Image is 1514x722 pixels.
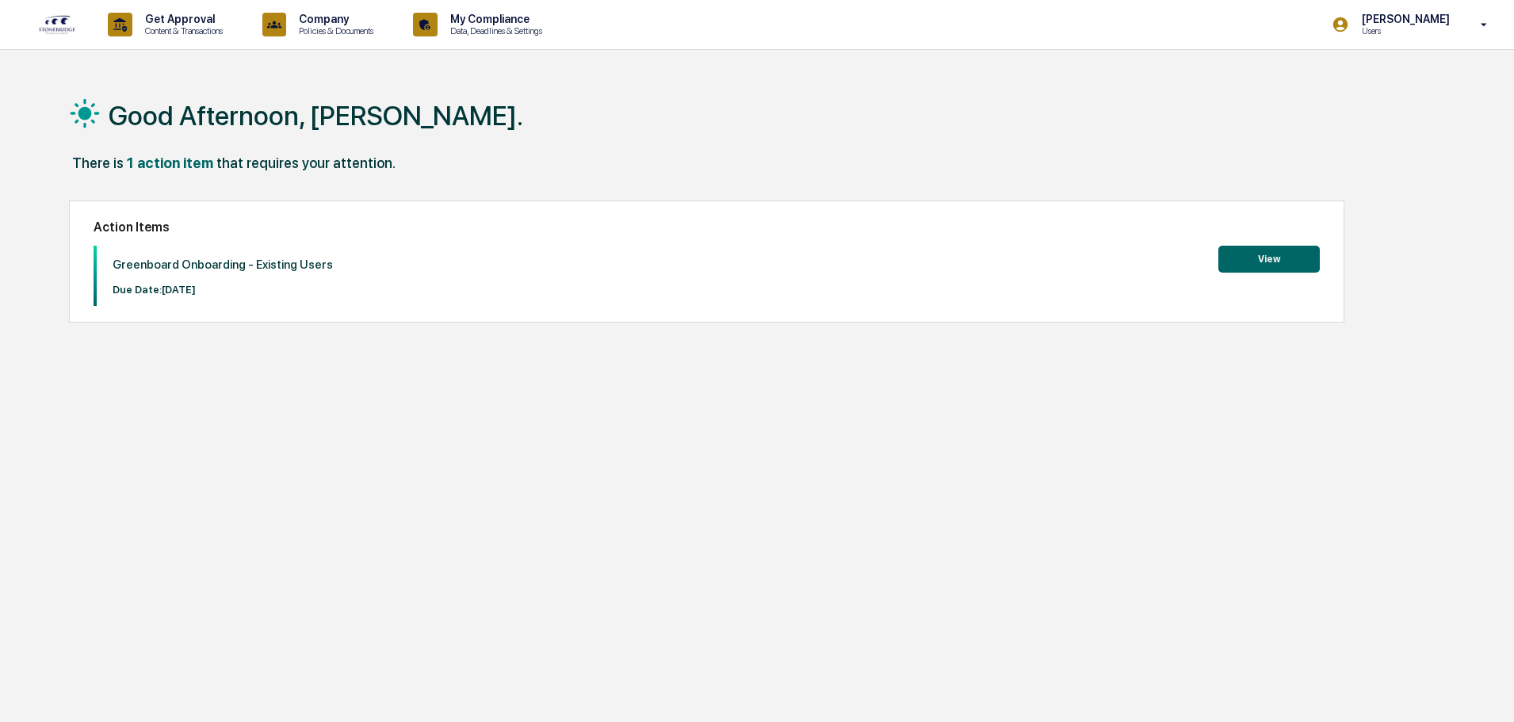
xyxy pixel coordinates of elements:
h2: Action Items [94,220,1320,235]
p: Content & Transactions [132,25,231,36]
p: Greenboard Onboarding - Existing Users [113,258,333,272]
h1: Good Afternoon, [PERSON_NAME]. [109,100,523,132]
div: that requires your attention. [216,155,396,171]
p: Users [1349,25,1458,36]
div: There is [72,155,124,171]
button: View [1218,246,1320,273]
p: [PERSON_NAME] [1349,13,1458,25]
p: Get Approval [132,13,231,25]
p: Data, Deadlines & Settings [438,25,550,36]
a: View [1218,250,1320,265]
p: Policies & Documents [286,25,381,36]
p: My Compliance [438,13,550,25]
p: Company [286,13,381,25]
p: Due Date: [DATE] [113,284,333,296]
div: 1 action item [127,155,213,171]
img: logo [38,14,76,35]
